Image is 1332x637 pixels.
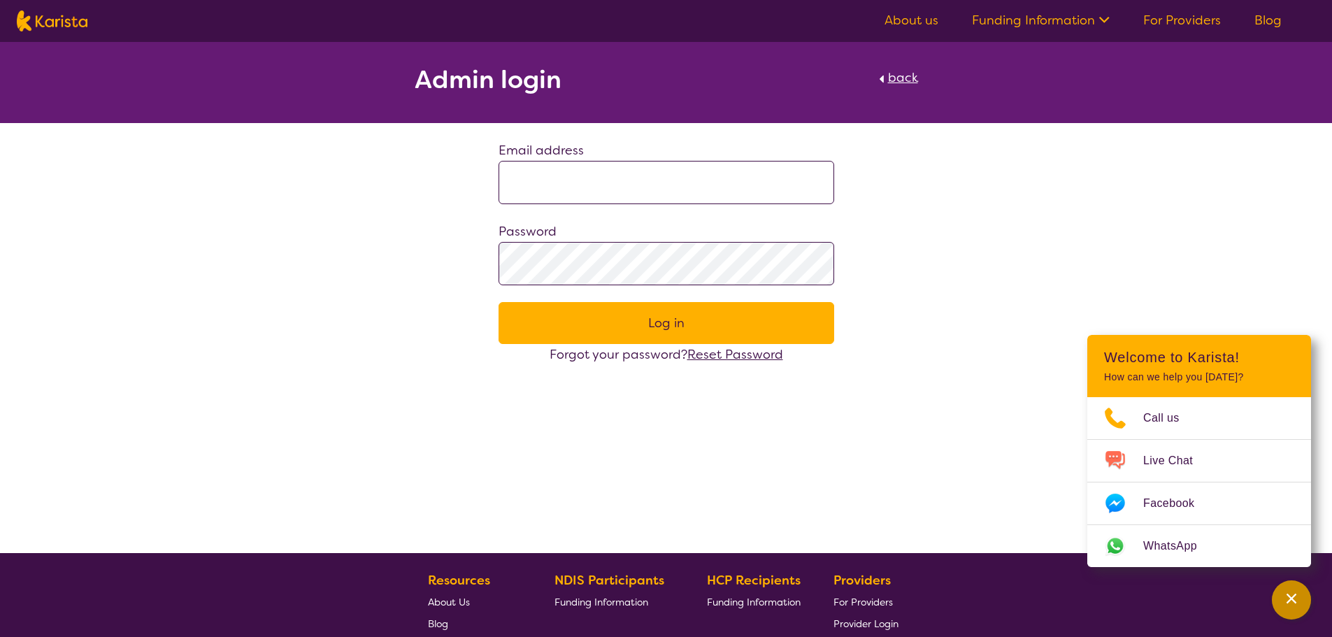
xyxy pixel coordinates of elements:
span: WhatsApp [1143,536,1214,557]
h2: Welcome to Karista! [1104,349,1294,366]
b: Providers [833,572,891,589]
a: Funding Information [972,12,1110,29]
label: Password [499,223,557,240]
a: For Providers [833,591,898,613]
span: Funding Information [707,596,801,608]
b: HCP Recipients [707,572,801,589]
span: back [888,69,918,86]
a: back [875,67,918,98]
a: Reset Password [687,346,783,363]
span: Call us [1143,408,1196,429]
img: Karista logo [17,10,87,31]
a: Web link opens in a new tab. [1087,525,1311,567]
span: Blog [428,617,448,630]
ul: Choose channel [1087,397,1311,567]
a: About Us [428,591,522,613]
b: NDIS Participants [554,572,664,589]
a: Funding Information [554,591,675,613]
label: Email address [499,142,584,159]
a: Provider Login [833,613,898,634]
button: Log in [499,302,834,344]
p: How can we help you [DATE]? [1104,371,1294,383]
b: Resources [428,572,490,589]
span: Funding Information [554,596,648,608]
div: Forgot your password? [499,344,834,365]
div: Channel Menu [1087,335,1311,567]
a: Funding Information [707,591,801,613]
span: About Us [428,596,470,608]
a: About us [885,12,938,29]
span: Live Chat [1143,450,1210,471]
span: Provider Login [833,617,898,630]
button: Channel Menu [1272,580,1311,620]
a: Blog [1254,12,1282,29]
h2: Admin login [415,67,561,92]
a: For Providers [1143,12,1221,29]
span: For Providers [833,596,893,608]
a: Blog [428,613,522,634]
span: Facebook [1143,493,1211,514]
